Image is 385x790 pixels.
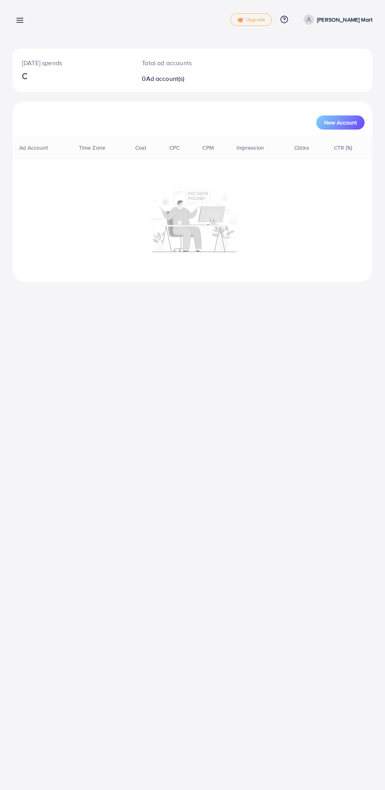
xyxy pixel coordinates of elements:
[316,115,365,130] button: New Account
[146,74,185,83] span: Ad account(s)
[142,58,213,68] p: Total ad accounts
[237,17,265,23] span: Upgrade
[230,13,272,26] a: tickUpgrade
[324,120,357,125] span: New Account
[237,17,244,23] img: tick
[317,15,372,24] p: [PERSON_NAME] Mart
[142,75,213,82] h2: 0
[301,15,372,25] a: [PERSON_NAME] Mart
[22,58,123,68] p: [DATE] spends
